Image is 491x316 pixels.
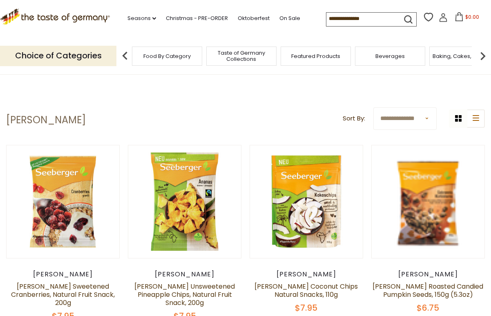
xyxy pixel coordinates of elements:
span: $7.95 [295,302,317,314]
h1: [PERSON_NAME] [6,114,86,126]
img: previous arrow [117,48,133,64]
img: Seeberger Unsweetened Pineapple Chips, Natural Fruit Snack, 200g [128,145,241,258]
div: [PERSON_NAME] [371,270,485,278]
div: [PERSON_NAME] [6,270,120,278]
a: Seasons [127,14,156,23]
img: Seeberger Roasted Candied Pumpkin Seeds, 150g (5.3oz) [372,145,484,258]
img: Seeberger Sweetened Cranberries, Natural Fruit Snack, 200g [7,145,119,258]
a: [PERSON_NAME] Coconut Chips Natural Snacks, 110g [254,282,358,299]
div: [PERSON_NAME] [128,270,241,278]
a: [PERSON_NAME] Unsweetened Pineapple Chips, Natural Fruit Snack, 200g [134,282,235,307]
span: $6.75 [417,302,439,314]
img: next arrow [475,48,491,64]
a: Oktoberfest [238,14,270,23]
a: Taste of Germany Collections [209,50,274,62]
a: Beverages [375,53,405,59]
a: [PERSON_NAME] Sweetened Cranberries, Natural Fruit Snack, 200g [11,282,115,307]
label: Sort By: [343,113,365,124]
a: [PERSON_NAME] Roasted Candied Pumpkin Seeds, 150g (5.3oz) [373,282,483,299]
img: Seeberger Coconut Chips Natural Snacks, 110g [250,145,363,258]
a: Food By Category [143,53,191,59]
button: $0.00 [449,12,484,24]
span: $0.00 [465,13,479,20]
a: Featured Products [291,53,340,59]
div: [PERSON_NAME] [250,270,363,278]
a: Christmas - PRE-ORDER [166,14,228,23]
a: On Sale [279,14,300,23]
